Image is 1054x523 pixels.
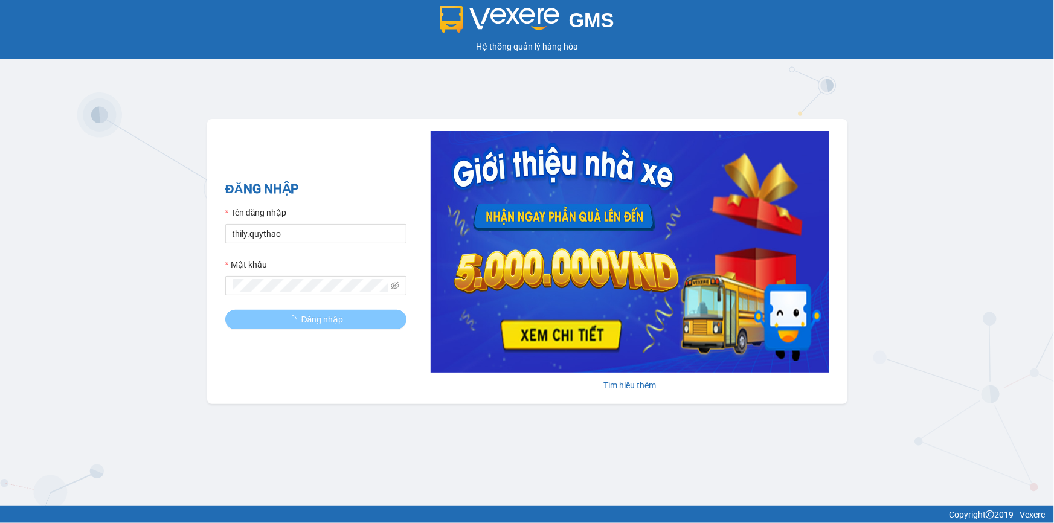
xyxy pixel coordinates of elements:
[233,279,388,292] input: Mật khẩu
[431,131,829,373] img: banner-0
[225,206,287,219] label: Tên đăng nhập
[225,310,406,329] button: Đăng nhập
[569,9,614,31] span: GMS
[225,179,406,199] h2: ĐĂNG NHẬP
[9,508,1045,521] div: Copyright 2019 - Vexere
[440,6,559,33] img: logo 2
[391,281,399,290] span: eye-invisible
[986,510,994,519] span: copyright
[301,313,344,326] span: Đăng nhập
[225,258,267,271] label: Mật khẩu
[225,224,406,243] input: Tên đăng nhập
[288,315,301,324] span: loading
[3,40,1051,53] div: Hệ thống quản lý hàng hóa
[440,18,614,28] a: GMS
[431,379,829,392] div: Tìm hiểu thêm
